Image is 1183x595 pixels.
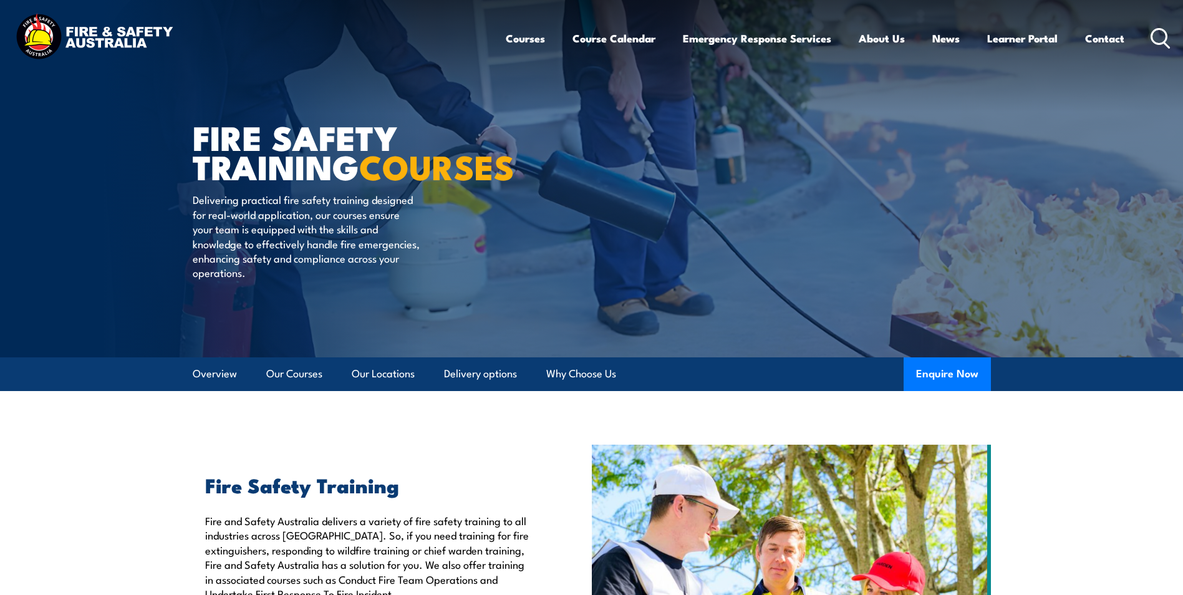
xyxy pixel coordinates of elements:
a: Why Choose Us [546,357,616,390]
p: Delivering practical fire safety training designed for real-world application, our courses ensure... [193,192,420,279]
h1: FIRE SAFETY TRAINING [193,122,501,180]
a: Course Calendar [572,22,655,55]
strong: COURSES [359,140,514,191]
a: Courses [506,22,545,55]
a: Learner Portal [987,22,1058,55]
h2: Fire Safety Training [205,476,534,493]
a: Contact [1085,22,1124,55]
a: Our Locations [352,357,415,390]
a: Delivery options [444,357,517,390]
a: Our Courses [266,357,322,390]
button: Enquire Now [904,357,991,391]
a: News [932,22,960,55]
a: Emergency Response Services [683,22,831,55]
a: Overview [193,357,237,390]
a: About Us [859,22,905,55]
